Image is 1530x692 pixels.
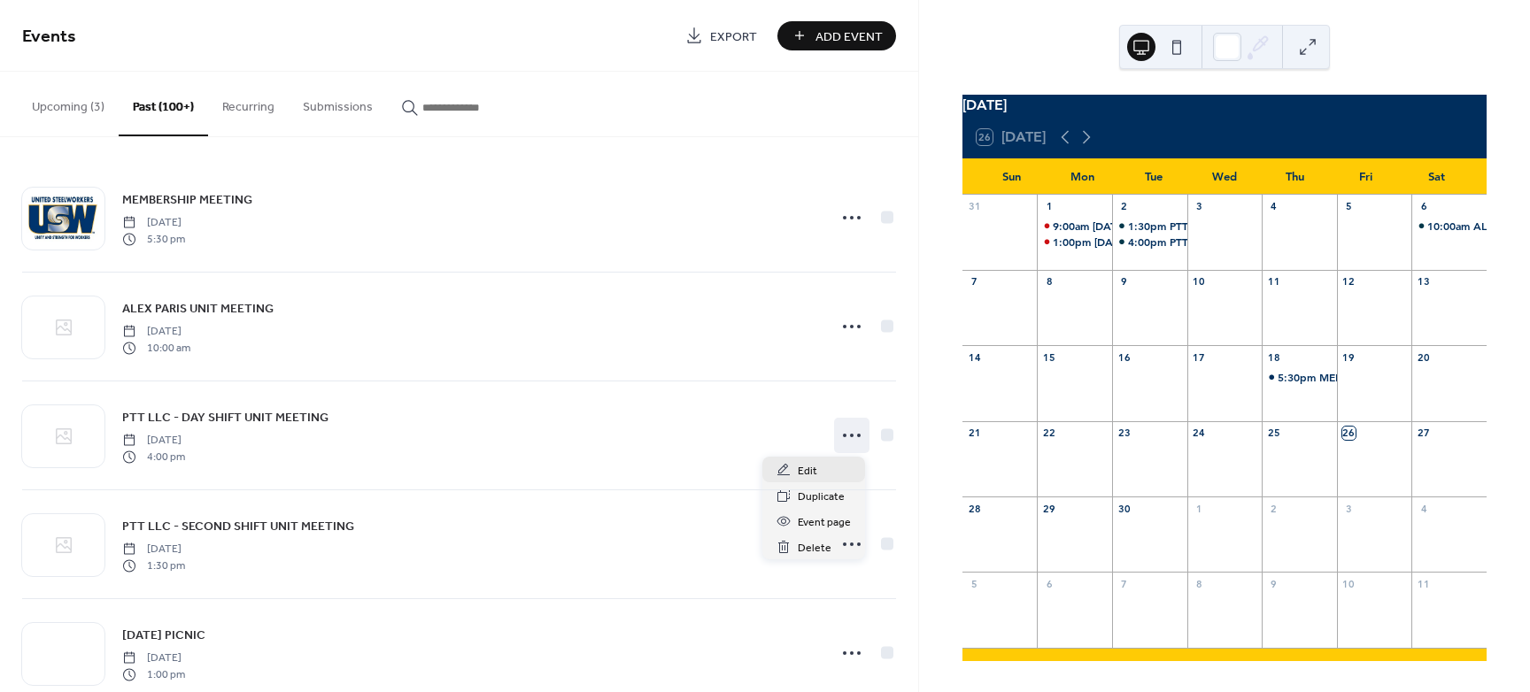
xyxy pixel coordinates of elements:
[122,625,205,645] a: [DATE] PICNIC
[1042,350,1055,364] div: 15
[962,95,1487,116] div: [DATE]
[1417,200,1430,213] div: 6
[1042,200,1055,213] div: 1
[1267,577,1280,590] div: 9
[1170,219,1379,234] div: PTT LLC - SECOND SHIFT UNIT MEETING
[122,449,185,465] span: 4:00 pm
[122,409,328,427] span: PTT LLC - DAY SHIFT UNIT MEETING
[1117,427,1131,440] div: 23
[1094,235,1165,250] div: [DATE] PICNIC
[1417,275,1430,288] div: 13
[968,200,981,213] div: 31
[815,27,883,46] span: Add Event
[1411,219,1487,234] div: ALEX PARIS UNIT MEETING
[122,516,354,536] a: PTT LLC - SECOND SHIFT UNIT MEETING
[968,577,981,590] div: 5
[1128,219,1170,234] span: 1:30pm
[968,502,981,515] div: 28
[1417,427,1430,440] div: 27
[1278,370,1319,385] span: 5:30pm
[122,407,328,427] a: PTT LLC - DAY SHIFT UNIT MEETING
[1193,275,1206,288] div: 10
[1117,275,1131,288] div: 9
[1170,235,1356,250] div: PTT LLC - DAY SHIFT UNIT MEETING
[122,666,185,682] span: 1:00 pm
[122,298,274,319] a: ALEX PARIS UNIT MEETING
[122,518,354,536] span: PTT LLC - SECOND SHIFT UNIT MEETING
[1260,159,1331,195] div: Thu
[1037,235,1112,250] div: LABOR DAY PICNIC
[1128,235,1170,250] span: 4:00pm
[777,21,896,50] button: Add Event
[1117,200,1131,213] div: 2
[1117,350,1131,364] div: 16
[1342,502,1356,515] div: 3
[1417,350,1430,364] div: 20
[1342,577,1356,590] div: 10
[1417,502,1430,515] div: 4
[1267,427,1280,440] div: 25
[968,427,981,440] div: 21
[1193,427,1206,440] div: 24
[968,350,981,364] div: 14
[1417,577,1430,590] div: 11
[122,189,252,210] a: MEMBERSHIP MEETING
[122,324,190,340] span: [DATE]
[1093,219,1299,234] div: [DATE] PARADE IN [GEOGRAPHIC_DATA]
[22,19,76,54] span: Events
[1262,370,1337,385] div: MEMBERSHIP MEETING
[1267,275,1280,288] div: 11
[1047,159,1118,195] div: Mon
[1053,219,1093,234] span: 9:00am
[1267,200,1280,213] div: 4
[122,231,185,247] span: 5:30 pm
[1342,350,1356,364] div: 19
[1112,219,1187,234] div: PTT LLC - SECOND SHIFT UNIT MEETING
[122,191,252,210] span: MEMBERSHIP MEETING
[1037,219,1112,234] div: LABOR DAY PARADE IN PITTSBURGH
[1427,219,1473,234] span: 10:00am
[1267,350,1280,364] div: 18
[119,72,208,136] button: Past (100+)
[1117,502,1131,515] div: 30
[672,21,770,50] a: Export
[710,27,757,46] span: Export
[1402,159,1472,195] div: Sat
[1193,502,1206,515] div: 1
[1331,159,1402,195] div: Fri
[122,340,190,356] span: 10:00 am
[1053,235,1094,250] span: 1:00pm
[289,72,387,135] button: Submissions
[122,542,185,557] span: [DATE]
[1342,200,1356,213] div: 5
[1042,427,1055,440] div: 22
[1193,577,1206,590] div: 8
[1319,370,1440,385] div: MEMBERSHIP MEETING
[1189,159,1260,195] div: Wed
[1042,577,1055,590] div: 6
[1042,275,1055,288] div: 8
[1117,577,1131,590] div: 7
[1342,427,1356,440] div: 26
[1267,502,1280,515] div: 2
[122,650,185,666] span: [DATE]
[122,300,274,319] span: ALEX PARIS UNIT MEETING
[1118,159,1189,195] div: Tue
[968,275,981,288] div: 7
[1042,502,1055,515] div: 29
[122,557,185,573] span: 1:30 pm
[208,72,289,135] button: Recurring
[122,215,185,231] span: [DATE]
[122,433,185,449] span: [DATE]
[977,159,1047,195] div: Sun
[18,72,119,135] button: Upcoming (3)
[1193,200,1206,213] div: 3
[1342,275,1356,288] div: 12
[122,627,205,645] span: [DATE] PICNIC
[1112,235,1187,250] div: PTT LLC - DAY SHIFT UNIT MEETING
[1193,350,1206,364] div: 17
